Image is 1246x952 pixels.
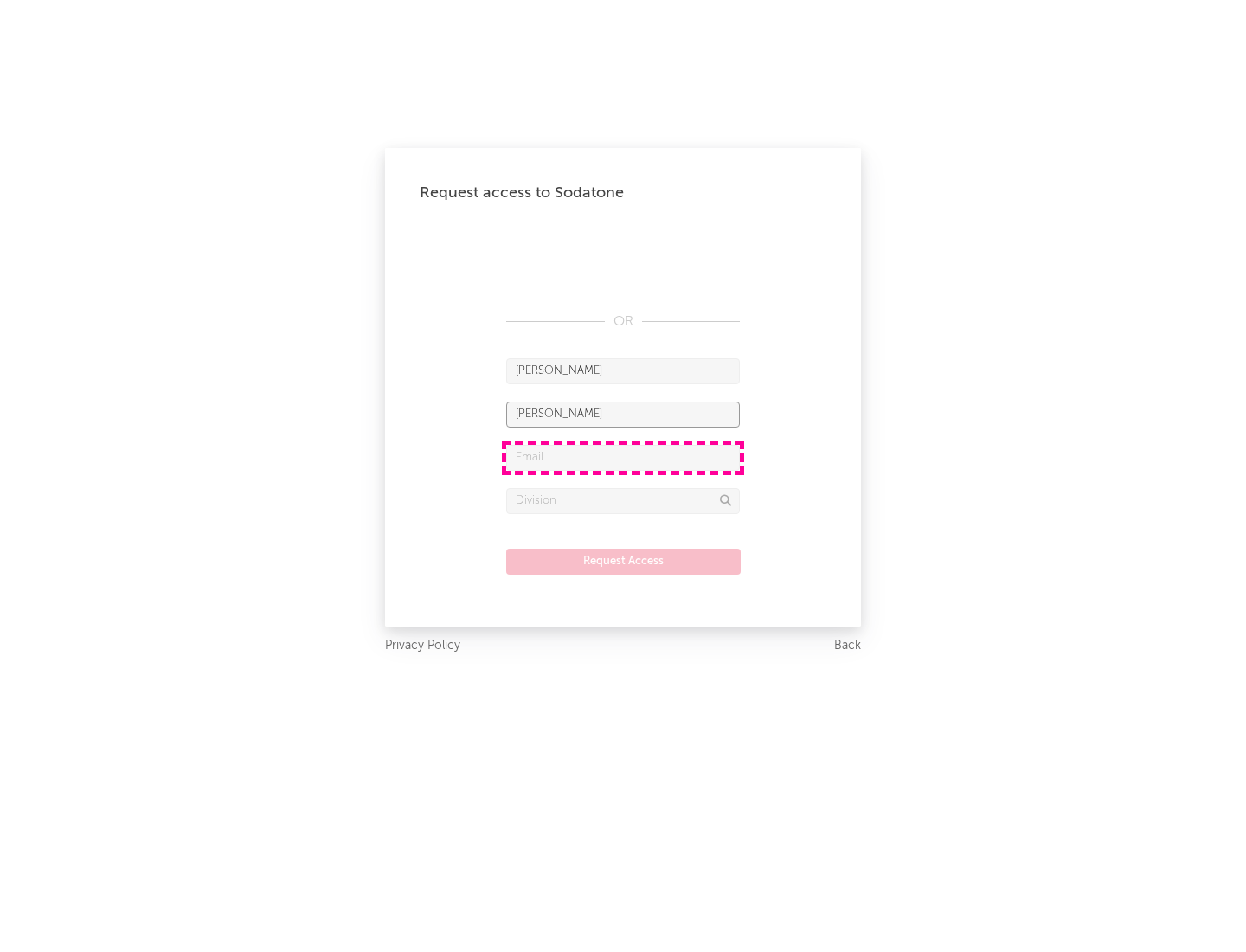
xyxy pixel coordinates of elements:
[834,635,861,657] a: Back
[506,549,741,575] button: Request Access
[506,358,740,384] input: First Name
[506,402,740,428] input: Last Name
[385,635,460,657] a: Privacy Policy
[506,488,740,514] input: Division
[506,312,740,332] div: OR
[420,183,826,203] div: Request access to Sodatone
[506,445,740,471] input: Email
